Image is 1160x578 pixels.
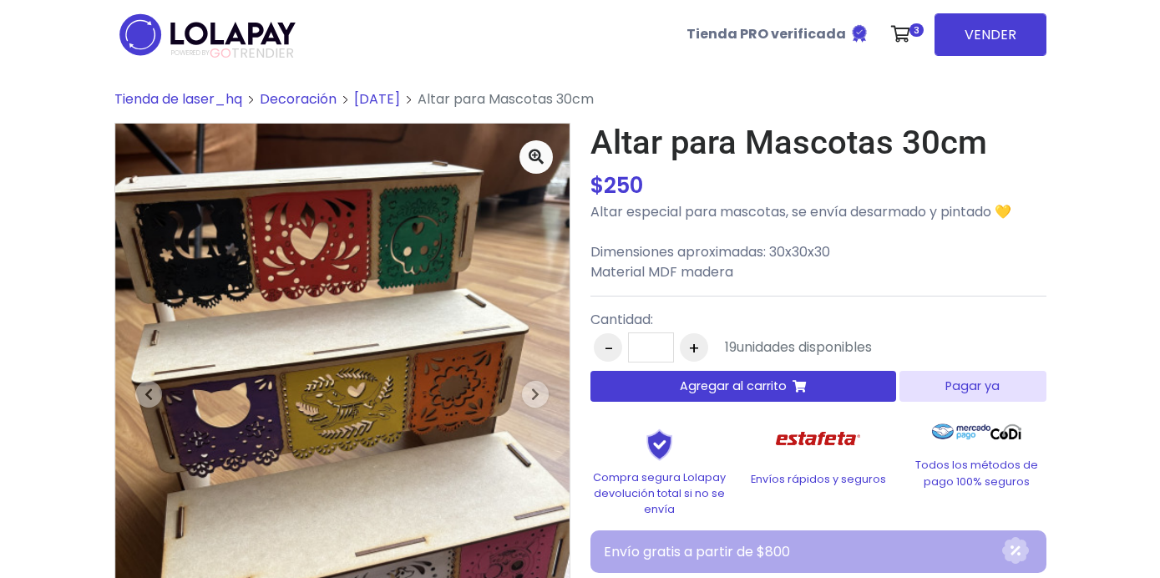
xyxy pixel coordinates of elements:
h1: Altar para Mascotas 30cm [590,123,1046,163]
p: Todos los métodos de pago 100% seguros [908,457,1046,489]
span: 19 [725,337,737,357]
p: Compra segura Lolapay devolución total si no se envía [590,469,729,518]
a: Decoración [260,89,337,109]
span: 3 [909,23,924,37]
p: Envíos rápidos y seguros [749,471,888,487]
button: + [680,333,708,362]
button: Agregar al carrito [590,371,897,402]
div: unidades disponibles [725,337,872,357]
p: Cantidad: [590,310,872,330]
p: Envío gratis a partir de $800 [604,542,1003,562]
a: 3 [883,9,928,59]
span: Altar para Mascotas 30cm [418,89,594,109]
span: 250 [604,170,643,200]
span: POWERED BY [171,48,210,58]
a: [DATE] [354,89,400,109]
a: VENDER [935,13,1046,56]
button: Pagar ya [899,371,1046,402]
img: Mercado Pago Logo [932,415,991,449]
span: Agregar al carrito [680,378,787,395]
span: GO [210,43,231,63]
div: $ [590,170,1046,202]
a: Tienda de laser_hq [114,89,242,109]
span: TRENDIER [171,46,294,61]
b: Tienda PRO verificada [686,24,846,43]
img: Shield [618,428,702,460]
img: Estafeta Logo [762,415,874,463]
img: Codi Logo [990,415,1021,449]
nav: breadcrumb [114,89,1046,123]
p: Altar especial para mascotas, se envía desarmado y pintado 💛 Dimensiones aproximadas: 30x30x30 Ma... [590,202,1046,282]
img: Tienda verificada [849,23,869,43]
button: - [594,333,622,362]
img: logo [114,8,301,61]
